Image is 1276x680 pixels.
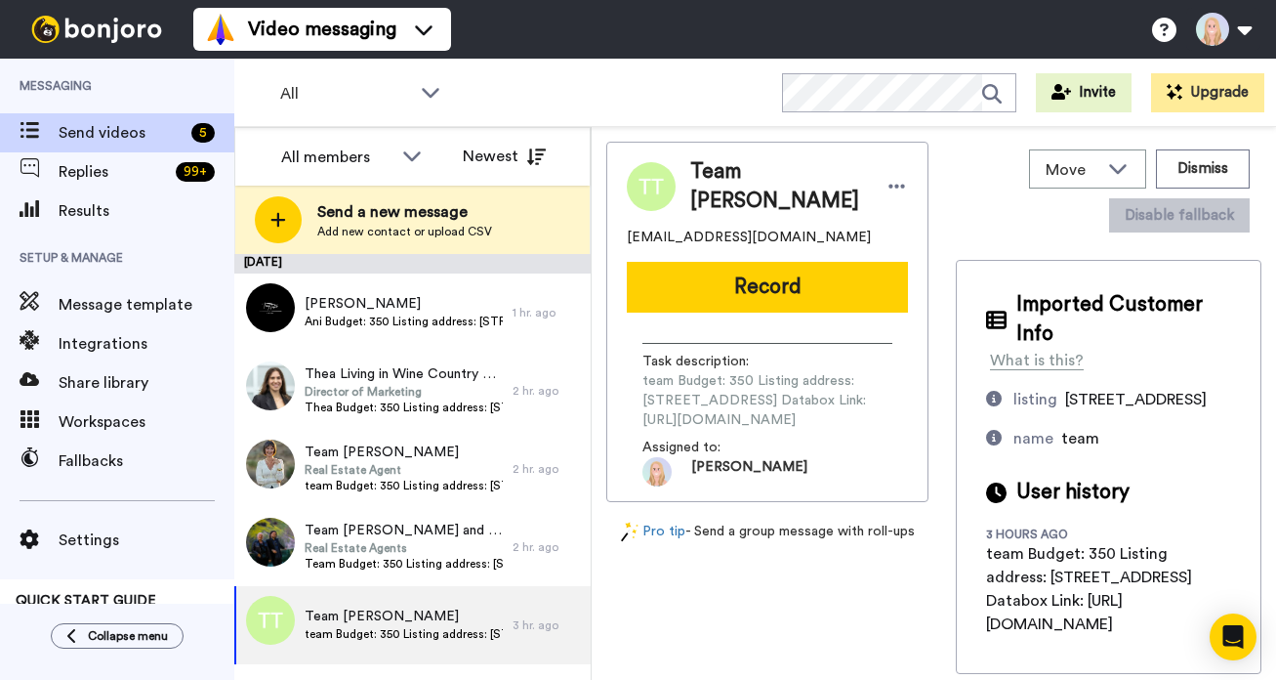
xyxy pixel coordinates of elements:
img: 36c8e1ba-901a-42de-b15e-302f1f8419d4.jpg [246,361,295,410]
div: team Budget: 350 Listing address: [STREET_ADDRESS] Databox Link: [URL][DOMAIN_NAME] [986,542,1231,636]
span: Replies [59,160,168,184]
span: Ani Budget: 350 Listing address: [STREET_ADDRESS] Databox Link: [URL][DOMAIN_NAME] [305,314,503,329]
span: [PERSON_NAME] [691,457,807,487]
div: All members [281,146,392,169]
img: magic-wand.svg [621,522,638,542]
img: 72374013-6f98-49ac-b40a-7a64dd865826.jpg [246,440,295,489]
span: QUICK START GUIDE [16,594,156,608]
img: 1dab5bbc-e3d2-4527-84b4-31ccb2bf811c.png [246,283,295,332]
span: Team Budget: 350 Listing address: [STREET_ADDRESS][PERSON_NAME] Databox Link: [URL][DOMAIN_NAME] [305,556,503,572]
span: Send a new message [317,200,492,224]
span: team Budget: 350 Listing address: [STREET_ADDRESS] Databox Link: [URL][DOMAIN_NAME] [642,371,892,430]
img: 29a08955-e03e-451e-8799-f6dc4e6d4309.jpg [246,518,295,567]
div: 1 hr. ago [513,305,581,320]
span: Task description : [642,352,779,371]
button: Upgrade [1151,73,1264,112]
span: Move [1046,158,1098,182]
div: 3 hr. ago [513,617,581,633]
button: Invite [1036,73,1132,112]
button: Newest [448,137,560,176]
span: team [1061,431,1099,446]
span: Collapse menu [88,628,168,644]
div: listing [1013,388,1057,411]
span: Director of Marketing [305,384,503,400]
span: [EMAIL_ADDRESS][DOMAIN_NAME] [627,228,871,247]
span: Share library [59,371,234,395]
div: What is this? [990,349,1084,372]
span: Fallbacks [59,449,234,473]
span: Real Estate Agent [305,462,503,478]
span: User history [1016,478,1130,507]
span: All [280,82,411,106]
div: 2 hr. ago [513,383,581,399]
span: [STREET_ADDRESS] [1065,392,1207,407]
img: vm-color.svg [205,14,236,45]
div: 2 hr. ago [513,539,581,555]
img: Image of Team Troy Rosen [627,162,676,211]
span: Real Estate Agents [305,540,503,556]
div: [DATE] [234,254,591,274]
img: tt.png [246,596,295,645]
img: bj-logo-header-white.svg [23,16,170,43]
span: Thea Budget: 350 Listing address: [STREET_ADDRESS] Databox Link: [URL][DOMAIN_NAME] [305,400,503,415]
span: Message template [59,293,234,317]
span: [PERSON_NAME] [305,294,503,314]
div: Open Intercom Messenger [1210,614,1256,660]
span: Team [PERSON_NAME] [305,607,503,626]
div: 99 + [176,162,215,182]
div: 3 hours ago [986,527,1113,542]
a: Pro tip [621,522,685,542]
span: Workspaces [59,410,234,434]
span: Settings [59,529,234,552]
div: 5 [191,123,215,143]
span: Team [PERSON_NAME] [305,443,503,462]
span: Results [59,199,234,223]
button: Collapse menu [51,623,184,649]
span: team Budget: 350 Listing address: [STREET_ADDRESS] Databox Link: [URL][DOMAIN_NAME] [305,478,503,493]
button: Dismiss [1156,149,1250,189]
span: Assigned to: [642,438,779,457]
span: Send videos [59,121,184,145]
div: name [1013,427,1053,450]
span: Imported Customer Info [1016,290,1231,349]
span: Team [PERSON_NAME] and [PERSON_NAME]/ The [PERSON_NAME] Way Team [305,521,503,540]
img: a8fa75c8-adf3-4d36-a90e-8a6161268f4e-1672787123.jpg [642,457,672,487]
button: Record [627,262,908,313]
span: team Budget: 350 Listing address: [STREET_ADDRESS] Databox Link: [URL][DOMAIN_NAME] [305,626,503,642]
span: Team [PERSON_NAME] [690,157,866,216]
span: Integrations [59,332,234,356]
span: Thea Living in Wine Country Group [305,364,503,384]
div: 2 hr. ago [513,461,581,477]
span: Video messaging [248,16,396,43]
div: - Send a group message with roll-ups [606,522,928,542]
button: Disable fallback [1109,198,1250,233]
span: Add new contact or upload CSV [317,224,492,239]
